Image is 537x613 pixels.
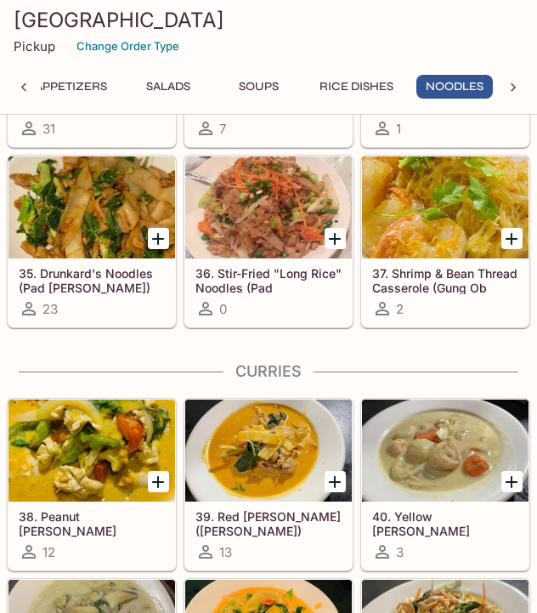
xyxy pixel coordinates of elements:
[501,471,523,492] button: Add 40. Yellow Curry (Gaeng Kari)
[42,544,55,560] span: 12
[325,471,346,492] button: Add 39. Red Curry (Gaeng Dang)
[148,228,169,249] button: Add 35. Drunkard's Noodles (Pad Kee Mao)
[7,362,530,381] h4: Curries
[184,399,353,570] a: 39. Red [PERSON_NAME] ([PERSON_NAME])13
[396,544,404,560] span: 3
[8,400,175,502] div: 38. Peanut Curry (Panang)
[220,75,297,99] button: Soups
[19,266,165,294] h5: 35. Drunkard's Noodles (Pad [PERSON_NAME])
[219,121,226,137] span: 7
[195,266,342,294] h5: 36. Stir-Fried "Long Rice" Noodles (Pad [PERSON_NAME])
[219,301,227,317] span: 0
[42,121,55,137] span: 31
[130,75,206,99] button: Salads
[19,509,165,537] h5: 38. Peanut [PERSON_NAME] (Panang)
[361,399,529,570] a: 40. Yellow [PERSON_NAME] ([PERSON_NAME])3
[185,156,352,258] div: 36. Stir-Fried "Long Rice" Noodles (Pad Woon Sen)
[310,75,403,99] button: Rice Dishes
[185,400,352,502] div: 39. Red Curry (Gaeng Dang)
[14,38,55,54] p: Pickup
[501,228,523,249] button: Add 37. Shrimp & Bean Thread Casserole (Gung Ob Woon Sen)
[416,75,493,99] button: Noodles
[8,156,176,327] a: 35. Drunkard's Noodles (Pad [PERSON_NAME])23
[372,266,518,294] h5: 37. Shrimp & Bean Thread Casserole (Gung Ob [PERSON_NAME])
[69,33,187,60] button: Change Order Type
[372,509,518,537] h5: 40. Yellow [PERSON_NAME] ([PERSON_NAME])
[184,156,353,327] a: 36. Stir-Fried "Long Rice" Noodles (Pad [PERSON_NAME])0
[195,509,342,537] h5: 39. Red [PERSON_NAME] ([PERSON_NAME])
[362,400,529,502] div: 40. Yellow Curry (Gaeng Kari)
[148,471,169,492] button: Add 38. Peanut Curry (Panang)
[361,156,529,327] a: 37. Shrimp & Bean Thread Casserole (Gung Ob [PERSON_NAME])2
[396,121,401,137] span: 1
[325,228,346,249] button: Add 36. Stir-Fried "Long Rice" Noodles (Pad Woon Sen)
[362,156,529,258] div: 37. Shrimp & Bean Thread Casserole (Gung Ob Woon Sen)
[14,7,523,33] h3: [GEOGRAPHIC_DATA]
[396,301,404,317] span: 2
[219,544,232,560] span: 13
[8,156,175,258] div: 35. Drunkard's Noodles (Pad Kee Mao)
[42,301,58,317] span: 23
[8,399,176,570] a: 38. Peanut [PERSON_NAME] (Panang)12
[25,75,116,99] button: Appetizers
